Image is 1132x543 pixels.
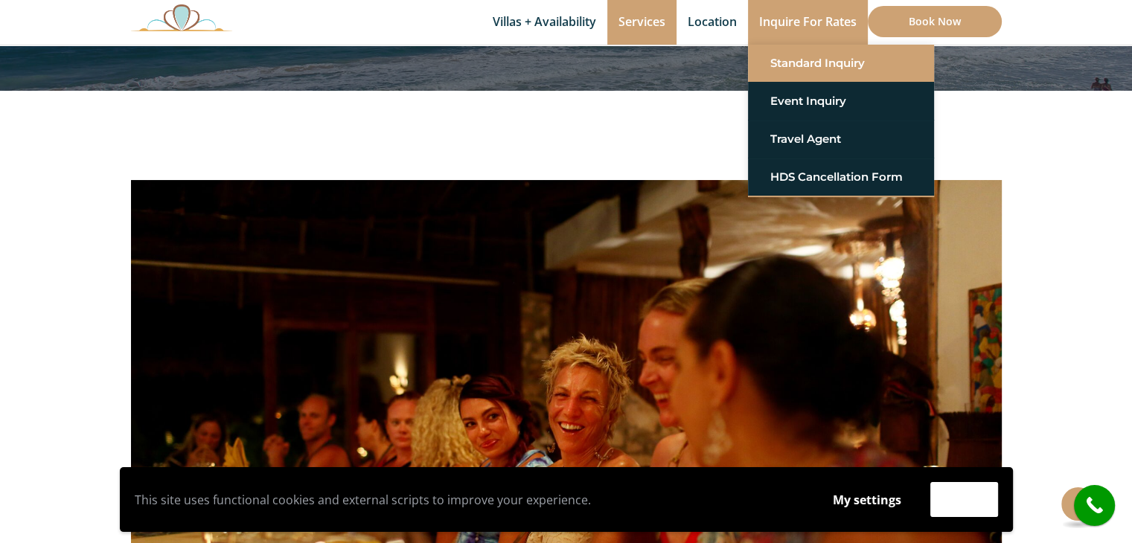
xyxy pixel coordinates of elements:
button: My settings [819,483,915,517]
button: Accept [930,482,998,517]
i: call [1078,489,1111,522]
a: HDS Cancellation Form [770,164,912,190]
a: Book Now [868,6,1002,37]
a: call [1074,485,1115,526]
p: This site uses functional cookies and external scripts to improve your experience. [135,489,804,511]
a: Standard Inquiry [770,50,912,77]
a: Travel Agent [770,126,912,152]
img: Awesome Logo [131,4,232,31]
a: Event Inquiry [770,88,912,115]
